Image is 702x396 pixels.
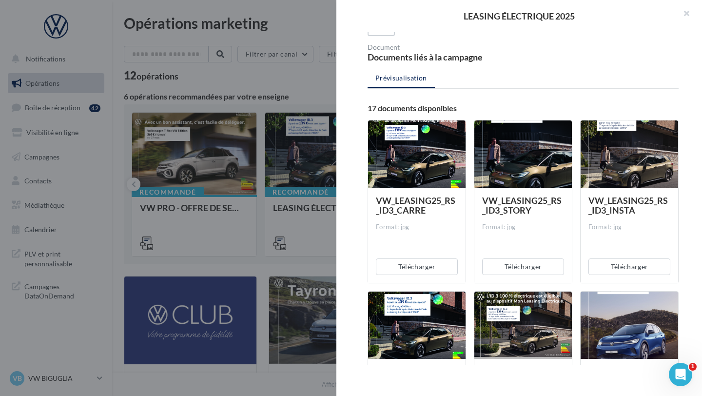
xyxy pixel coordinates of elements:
div: Documents liés à la campagne [368,53,519,61]
span: VW_LEASING25_RS_ID3_CARRE [376,195,455,216]
div: Format: jpg [376,223,458,232]
iframe: Intercom live chat [669,363,692,386]
button: Télécharger [482,258,564,275]
div: Format: jpg [482,223,564,232]
div: LEASING ÉLECTRIQUE 2025 [352,12,686,20]
button: Télécharger [588,258,670,275]
span: VW_LEASING25_RS_ID3_INSTA [588,195,668,216]
span: VW_LEASING25_RS_ID3_STORY [482,195,562,216]
span: 1 [689,363,697,371]
div: 17 documents disponibles [368,104,679,112]
div: Format: jpg [588,223,670,232]
div: Document [368,44,519,51]
button: Télécharger [376,258,458,275]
